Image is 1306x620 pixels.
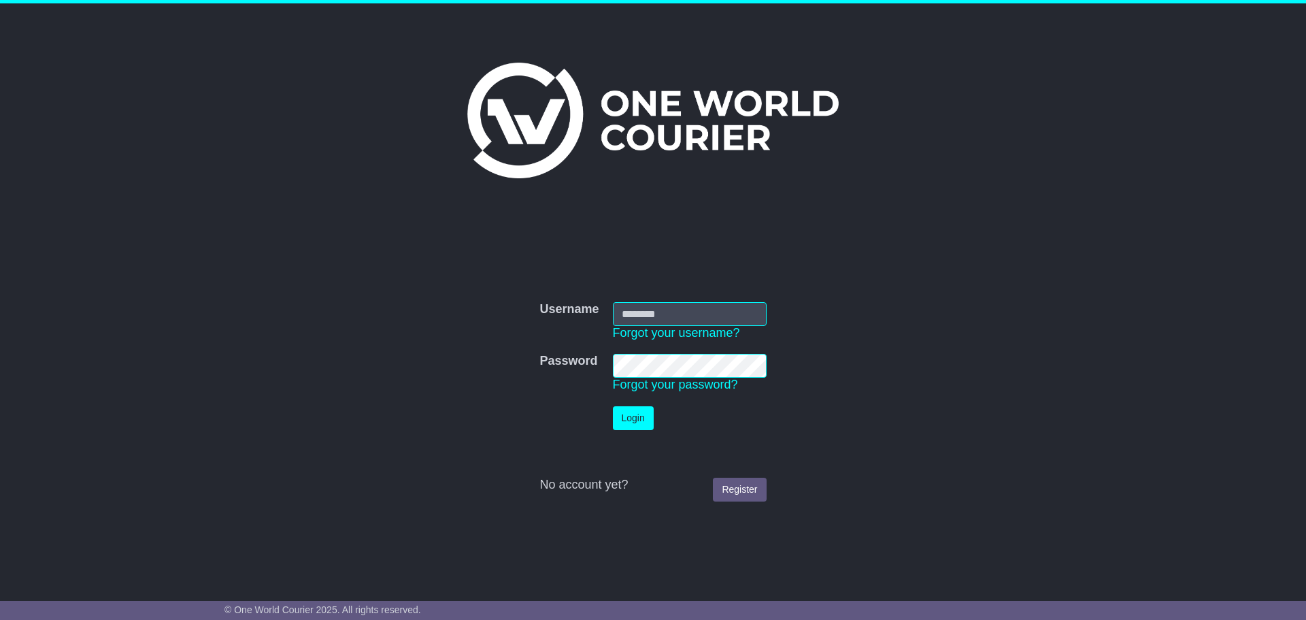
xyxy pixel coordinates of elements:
div: No account yet? [539,478,766,493]
label: Password [539,354,597,369]
a: Forgot your password? [613,378,738,391]
img: One World [467,63,839,178]
button: Login [613,406,654,430]
a: Register [713,478,766,502]
span: © One World Courier 2025. All rights reserved. [224,604,421,615]
a: Forgot your username? [613,326,740,340]
label: Username [539,302,599,317]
